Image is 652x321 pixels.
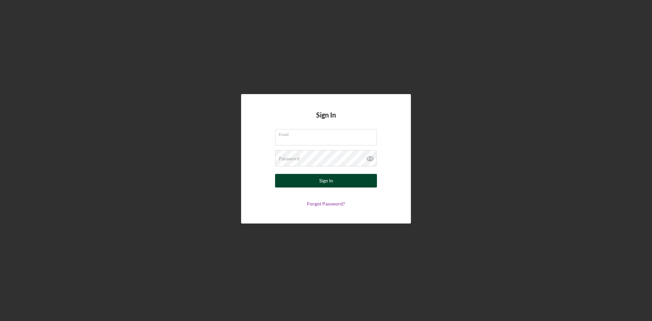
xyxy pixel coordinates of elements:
[279,129,377,137] label: Email
[316,111,336,129] h4: Sign In
[307,201,345,207] a: Forgot Password?
[275,174,377,188] button: Sign In
[279,156,300,161] label: Password
[319,174,333,188] div: Sign In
